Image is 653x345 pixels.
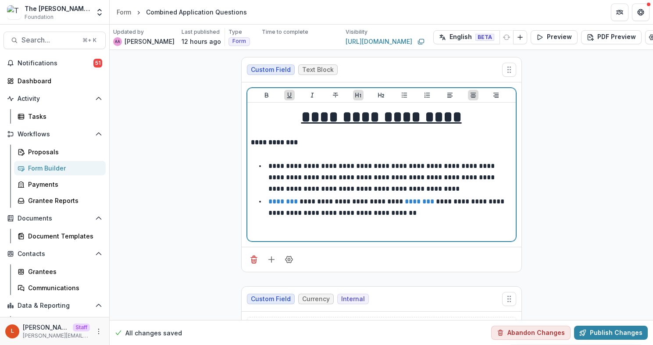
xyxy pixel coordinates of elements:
button: Align Right [491,90,501,100]
button: Move field [502,63,516,77]
div: Document Templates [28,231,99,241]
button: Open Workflows [4,127,106,141]
span: Notifications [18,60,93,67]
span: Workflows [18,131,92,138]
span: Search... [21,36,77,44]
a: Form [113,6,135,18]
button: English BETA [433,30,500,44]
p: Visibility [346,28,368,36]
button: PDF Preview [581,30,642,44]
div: Payments [28,180,99,189]
a: Dashboard [4,74,106,88]
p: Updated by [113,28,144,36]
button: Open Activity [4,92,106,106]
p: Type [228,28,242,36]
span: Documents [18,215,92,222]
a: Dashboard [14,316,106,331]
div: Proposals [28,147,99,156]
a: Form Builder [14,161,106,175]
button: Align Center [468,90,478,100]
div: Form Builder [28,164,99,173]
button: Copy link [416,36,426,47]
div: Tasks [28,112,99,121]
p: Staff [73,324,90,331]
div: Form [117,7,131,17]
span: Foundation [25,13,54,21]
button: Partners [611,4,628,21]
button: More [93,326,104,337]
button: Move field [502,292,516,306]
p: Last published [182,28,220,36]
span: Form [232,38,246,44]
button: Bold [261,90,272,100]
div: Dashboard [18,76,99,85]
img: The Frist Foundation Workflow Sandbox [7,5,21,19]
span: Activity [18,95,92,103]
button: Open Data & Reporting [4,299,106,313]
button: Add Language [513,30,527,44]
span: Custom Field [251,295,291,303]
span: Custom Field [251,66,291,74]
span: Internal [341,295,365,303]
button: Open Contacts [4,247,106,261]
a: Document Templates [14,229,106,243]
button: Get Help [632,4,649,21]
a: [URL][DOMAIN_NAME] [346,37,412,46]
button: Underline [284,90,295,100]
button: Field Settings [282,253,296,267]
div: Annie Axe [115,40,120,43]
div: The [PERSON_NAME] Foundation Workflow Sandbox [25,4,90,13]
button: Heading 1 [353,90,364,100]
a: Grantees [14,264,106,279]
button: Add field [264,253,278,267]
button: Heading 2 [376,90,386,100]
span: Currency [302,295,330,303]
span: Contacts [18,250,92,258]
button: Preview [531,30,578,44]
a: Proposals [14,145,106,159]
span: Data & Reporting [18,302,92,309]
button: Publish Changes [574,326,648,340]
a: Tasks [14,109,106,124]
a: Payments [14,177,106,192]
nav: breadcrumb [113,6,250,18]
p: Time to complete [262,28,308,36]
button: Ordered List [422,90,432,100]
button: Strike [330,90,341,100]
div: Combined Application Questions [146,7,247,17]
div: Grantee Reports [28,196,99,205]
div: Grantees [28,267,99,276]
button: Align Left [445,90,455,100]
button: Delete field [247,253,261,267]
button: Notifications51 [4,56,106,70]
p: [PERSON_NAME][EMAIL_ADDRESS][DOMAIN_NAME] [23,332,90,340]
button: Refresh Translation [500,30,514,44]
span: Text Block [302,66,334,74]
button: Open Documents [4,211,106,225]
button: Italicize [307,90,318,100]
a: Grantee Reports [14,193,106,208]
p: All changes saved [125,328,182,338]
div: ⌘ + K [81,36,98,45]
p: [PERSON_NAME] [125,37,175,46]
div: Communications [28,283,99,292]
button: Search... [4,32,106,49]
button: Open entity switcher [93,4,106,21]
div: Lucy [11,328,14,334]
span: 51 [93,59,102,68]
p: 12 hours ago [182,37,221,46]
a: Communications [14,281,106,295]
button: Bullet List [399,90,410,100]
p: [PERSON_NAME] [23,323,69,332]
button: Abandon Changes [491,326,571,340]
